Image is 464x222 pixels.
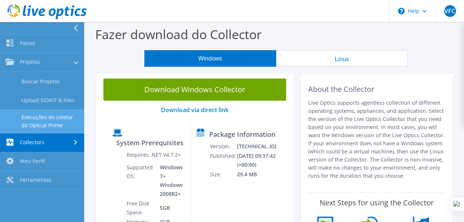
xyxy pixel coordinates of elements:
td: 29.4 MB [237,170,290,179]
label: Requires .NET V4.7.2+ [127,151,181,159]
label: Next Steps for using the Collector [320,198,434,207]
svg: \n [398,8,405,14]
button: Linux [276,50,408,67]
span: VFC [444,5,456,17]
label: Package Information [209,131,275,138]
label: Fazer download do Collector [95,26,262,43]
td: Free Disk Space: [126,199,154,217]
td: Supported OS: [126,163,154,199]
td: 5GB [154,199,185,217]
td: [TECHNICAL_ID] [237,142,290,151]
h2: About the Collector [308,85,445,94]
button: Windows [144,50,276,67]
td: [DATE] 09:37:42 (+00:00) [237,151,290,170]
td: Version: [210,142,237,151]
a: Download Windows Collector [103,79,286,101]
td: Published: [210,151,237,170]
td: Size: [210,170,237,179]
td: Windows 7+ Windows 2008R2+ [154,163,185,199]
label: System Prerequisites [116,139,183,146]
p: Live Optics supports agentless collection of different operating systems, appliances, and applica... [308,99,445,180]
a: Download via direct link [161,106,228,114]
